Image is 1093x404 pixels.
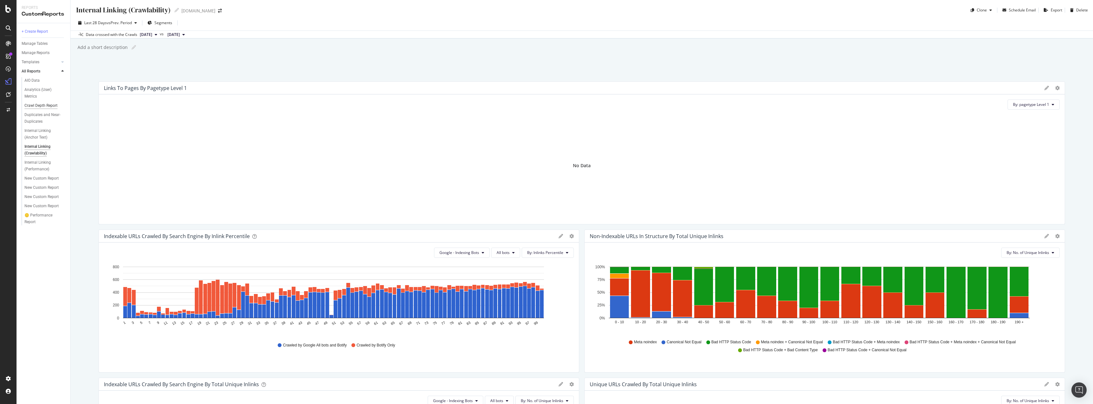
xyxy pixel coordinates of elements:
[107,20,132,25] span: vs Prev. Period
[600,316,605,320] text: 0%
[1068,5,1088,15] button: Delete
[24,159,66,173] a: Internal Linking (Performance)
[22,5,65,10] div: Reports
[132,45,136,50] i: Edit report name
[1015,320,1023,324] text: 190 +
[595,265,605,269] text: 100%
[1055,234,1060,238] div: gear
[949,320,963,324] text: 160 - 170
[24,112,61,125] div: Duplicates and Near-Duplicates
[635,320,646,324] text: 10 - 20
[323,320,328,326] text: 49
[458,320,463,326] text: 81
[131,320,134,325] text: 3
[1001,248,1060,258] button: By: No. of Unique Inlinks
[197,320,202,326] text: 19
[214,320,219,326] text: 23
[573,162,591,169] div: No Data
[154,20,172,25] span: Segments
[991,320,1005,324] text: 180 - 190
[24,203,66,209] a: New Custom Report
[22,10,65,18] div: CustomReports
[656,320,667,324] text: 20 - 30
[667,339,701,345] span: Canonical Not Equal
[160,31,165,37] span: vs
[1007,250,1049,255] span: By: No. of Unique Inlinks
[77,44,128,51] div: Add a short description
[711,339,751,345] span: Bad HTTP Status Code
[968,5,995,15] button: Clone
[433,398,473,403] span: Google - Indexing Bots
[24,159,61,173] div: Internal Linking (Performance)
[24,86,60,100] div: Analytics (User) Metrics
[516,320,522,326] text: 95
[761,320,772,324] text: 70 - 80
[165,31,187,38] button: [DATE]
[844,320,858,324] text: 110 - 120
[1071,382,1087,398] div: Open Intercom Messenger
[24,212,66,225] a: 🪙 Performance Report
[390,320,396,326] text: 65
[927,320,942,324] text: 150 - 160
[264,320,269,326] text: 35
[24,77,40,84] div: AIO Data
[84,20,107,25] span: Last 28 Days
[140,32,152,38] span: 2025 Sep. 29th
[398,320,404,326] text: 67
[98,229,579,373] div: Indexable URLs Crawled By Search Engine By Inlink PercentilegeargearGoogle - Indexing BotsAll bot...
[597,303,605,307] text: 25%
[802,320,815,324] text: 90 - 100
[508,320,513,326] text: 93
[24,203,59,209] div: New Custom Report
[180,320,185,326] text: 15
[24,194,59,200] div: New Custom Report
[497,250,510,255] span: All bots
[104,263,572,337] div: A chart.
[483,320,488,326] text: 87
[24,184,66,191] a: New Custom Report
[1007,398,1049,403] span: By: No. of Unique Inlinks
[1055,382,1060,387] div: gear
[569,382,574,387] div: gear
[356,320,362,326] text: 57
[356,343,395,348] span: Crawled by Botify Only
[218,9,222,13] div: arrow-right-arrow-left
[373,320,379,326] text: 61
[533,320,539,326] text: 99
[298,320,303,326] text: 43
[1051,7,1062,13] div: Export
[24,102,66,109] a: Crawl Depth Report
[22,50,50,56] div: Manage Reports
[24,127,66,141] a: Internal Linking (Anchor Text)
[113,277,119,282] text: 600
[822,320,837,324] text: 100 - 110
[615,320,624,324] text: 0 - 10
[432,320,438,326] text: 75
[527,250,563,255] span: By: Inlinks Percentile
[441,320,446,326] text: 77
[569,234,574,238] div: gear
[1008,99,1060,110] button: By: pagetype Level 1
[239,320,244,326] text: 29
[306,320,311,326] text: 45
[521,398,563,403] span: By: No. of Unique Inlinks
[22,68,40,75] div: All Reports
[449,320,454,326] text: 79
[977,7,987,13] div: Clone
[424,320,429,326] text: 73
[782,320,793,324] text: 80 - 90
[222,320,227,326] text: 25
[743,347,818,353] span: Bad HTTP Status Code + Bad Content Type
[1076,7,1088,13] div: Delete
[113,265,119,269] text: 800
[439,250,479,255] span: Google - Indexing Bots
[584,229,1065,373] div: Non-Indexable URLs in Structure by Total Unique InlinksgeargearBy: No. of Unique InlinksA chart.M...
[181,8,215,14] div: [DOMAIN_NAME]
[590,263,1057,337] svg: A chart.
[761,339,823,345] span: Meta noindex + Canonical Not Equal
[1013,102,1049,107] span: By: pagetype Level 1
[188,320,193,326] text: 17
[104,85,187,91] div: Links to Pages by pagetype Level 1
[865,320,879,324] text: 120 - 130
[24,175,66,182] a: New Custom Report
